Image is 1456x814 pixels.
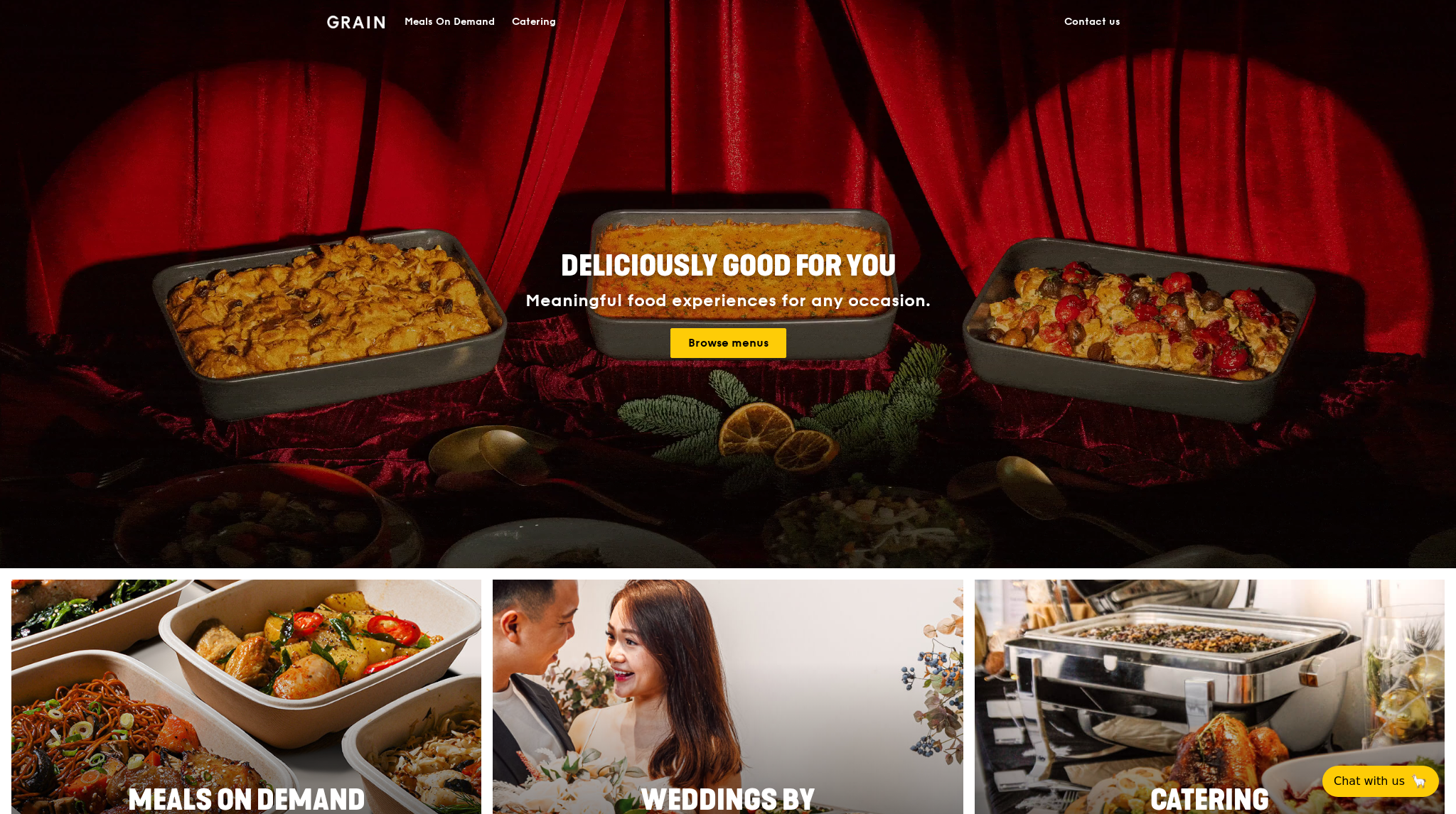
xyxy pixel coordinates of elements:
[327,16,385,28] img: Grain
[512,1,556,43] div: Catering
[405,1,495,43] div: Meals On Demand
[1410,773,1428,790] span: 🦙
[1056,1,1129,43] a: Contact us
[472,291,984,311] div: Meaningful food experiences for any occasion.
[1334,773,1405,790] span: Chat with us
[503,1,564,43] a: Catering
[670,328,786,358] a: Browse menus
[1322,766,1439,797] button: Chat with us🦙
[561,249,896,283] span: Deliciously good for you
